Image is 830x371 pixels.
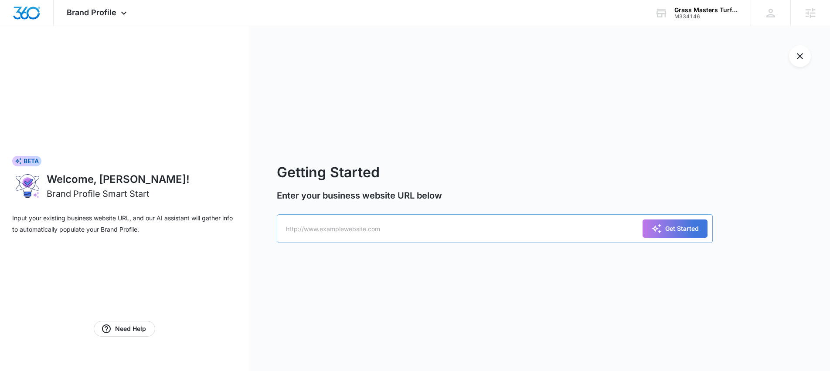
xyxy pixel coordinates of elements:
div: account name [674,7,738,13]
a: Need Help [94,321,155,337]
button: Exit Smart Start Wizard [789,45,811,67]
h1: Welcome, [PERSON_NAME]! [47,172,237,187]
div: Keywords by Traffic [96,51,147,57]
p: Input your existing business website URL, and our AI assistant will gather info to automatically ... [12,212,237,235]
div: Get Started [651,223,699,234]
span: Brand Profile [67,8,116,17]
img: ai-brand-profile [12,172,43,200]
div: v 4.0.25 [24,14,43,21]
img: tab_domain_overview_orange.svg [24,51,31,57]
div: Domain: [DOMAIN_NAME] [23,23,96,30]
div: Domain Overview [33,51,78,57]
div: account id [674,13,738,20]
h2: Getting Started [277,162,713,183]
img: website_grey.svg [14,23,21,30]
h2: Brand Profile Smart Start [47,187,150,200]
div: BETA [12,156,41,166]
p: Enter your business website URL below [277,189,713,202]
button: Get Started [643,219,708,238]
img: logo_orange.svg [14,14,21,21]
input: http://www.examplewebsite.com [277,214,713,243]
img: tab_keywords_by_traffic_grey.svg [87,51,94,57]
